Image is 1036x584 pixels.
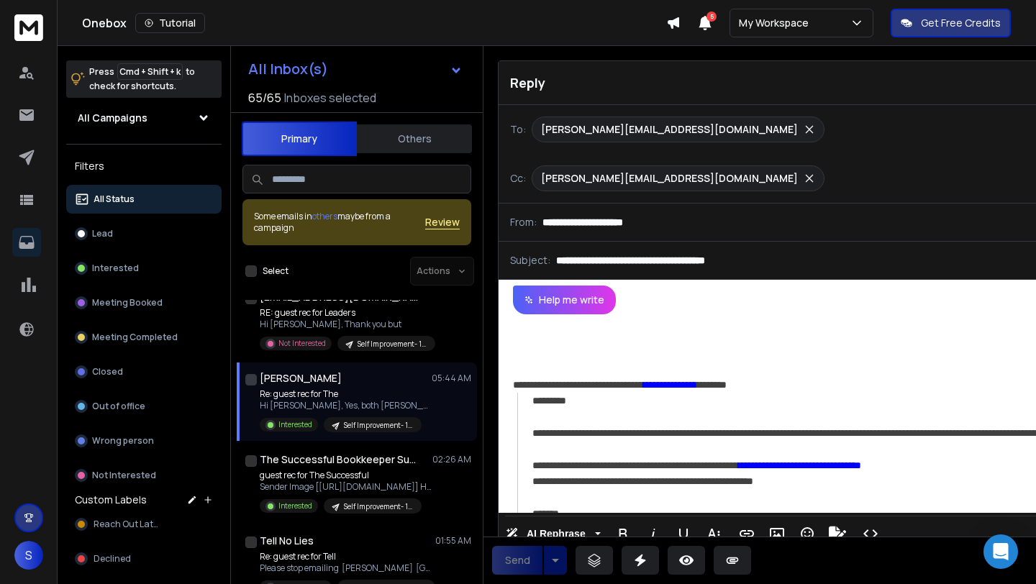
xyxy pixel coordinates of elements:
[921,16,1001,30] p: Get Free Credits
[739,16,814,30] p: My Workspace
[260,562,432,574] p: Please stop emailing [PERSON_NAME] [GEOGRAPHIC_DATA]
[524,528,589,540] span: AI Rephrase
[92,228,113,239] p: Lead
[824,519,851,548] button: Signature
[278,419,312,430] p: Interested
[248,62,328,76] h1: All Inbox(s)
[278,338,326,349] p: Not Interested
[117,63,183,80] span: Cmd + Shift + k
[510,215,537,229] p: From:
[278,501,312,511] p: Interested
[92,332,178,343] p: Meeting Completed
[66,185,222,214] button: All Status
[510,122,526,137] p: To:
[510,73,545,93] p: Reply
[14,541,43,570] button: S
[66,323,222,352] button: Meeting Completed
[242,122,357,156] button: Primary
[254,211,425,234] div: Some emails in maybe from a campaign
[94,193,135,205] p: All Status
[609,519,637,548] button: Bold (⌘B)
[94,519,161,530] span: Reach Out Later
[670,519,697,548] button: Underline (⌘U)
[92,263,139,274] p: Interested
[66,544,222,573] button: Declined
[260,470,432,481] p: guest rec for The Successful
[89,65,195,93] p: Press to check for shortcuts.
[260,371,342,385] h1: [PERSON_NAME]
[260,319,432,330] p: Hi [PERSON_NAME], Thank you but
[513,286,616,314] button: Help me write
[82,13,666,33] div: Onebox
[66,254,222,283] button: Interested
[260,307,432,319] p: RE: guest rec for Leaders
[92,366,123,378] p: Closed
[92,435,154,447] p: Wrong person
[763,519,791,548] button: Insert Image (⌘P)
[640,519,667,548] button: Italic (⌘I)
[66,156,222,176] h3: Filters
[510,171,526,186] p: Cc:
[733,519,760,548] button: Insert Link (⌘K)
[503,519,604,548] button: AI Rephrase
[92,401,145,412] p: Out of office
[983,534,1018,569] div: Open Intercom Messenger
[66,357,222,386] button: Closed
[94,553,131,565] span: Declined
[312,210,337,222] span: others
[260,551,432,562] p: Re: guest rec for Tell
[260,481,432,493] p: Sender Image [[URL][DOMAIN_NAME]] Hi [PERSON_NAME], Thanks for
[700,519,727,548] button: More Text
[66,392,222,421] button: Out of office
[357,123,472,155] button: Others
[260,452,418,467] h1: The Successful Bookkeeper Support
[891,9,1011,37] button: Get Free Credits
[344,420,413,431] p: Self Improvement- 1k-10k
[66,461,222,490] button: Not Interested
[66,219,222,248] button: Lead
[425,215,460,229] button: Review
[263,265,288,277] label: Select
[541,171,798,186] p: [PERSON_NAME][EMAIL_ADDRESS][DOMAIN_NAME]
[135,13,205,33] button: Tutorial
[284,89,376,106] h3: Inboxes selected
[260,534,314,548] h1: Tell No Lies
[344,501,413,512] p: Self Improvement- 1k-10k
[66,288,222,317] button: Meeting Booked
[66,426,222,455] button: Wrong person
[66,104,222,132] button: All Campaigns
[435,535,471,547] p: 01:55 AM
[857,519,884,548] button: Code View
[75,493,147,507] h3: Custom Labels
[248,89,281,106] span: 65 / 65
[92,297,163,309] p: Meeting Booked
[432,454,471,465] p: 02:26 AM
[794,519,821,548] button: Emoticons
[432,373,471,384] p: 05:44 AM
[66,510,222,539] button: Reach Out Later
[237,55,474,83] button: All Inbox(s)
[260,400,432,411] p: Hi [PERSON_NAME], Yes, both [PERSON_NAME]
[358,339,427,350] p: Self Improvement- 1k-10k
[510,253,550,268] p: Subject:
[260,388,432,400] p: Re: guest rec for The
[92,470,156,481] p: Not Interested
[78,111,147,125] h1: All Campaigns
[541,122,798,137] p: [PERSON_NAME][EMAIL_ADDRESS][DOMAIN_NAME]
[706,12,717,22] span: 5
